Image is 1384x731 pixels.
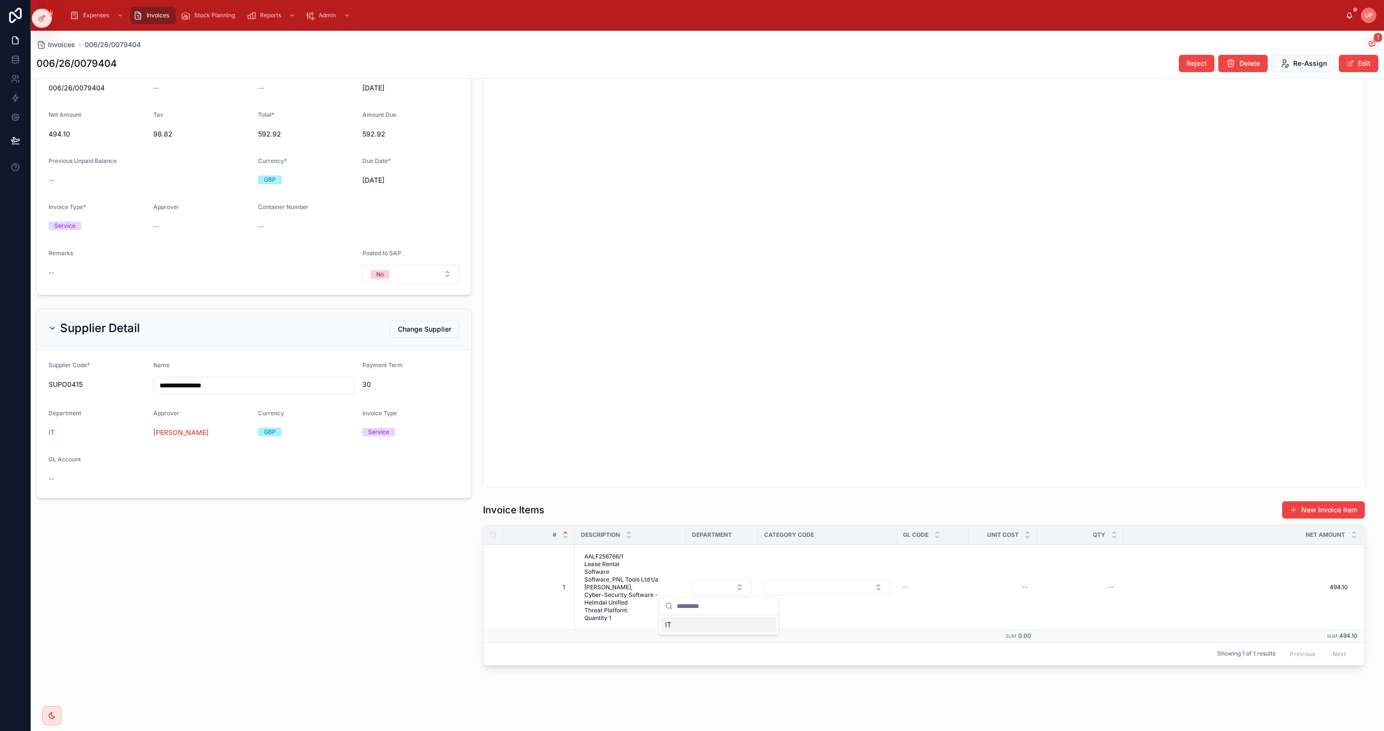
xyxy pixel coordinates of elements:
div: GBP [264,428,276,436]
span: Due Date* [362,157,391,164]
div: Suggestions [659,615,778,634]
span: 1 [1373,33,1383,42]
button: Select Button [692,579,752,595]
button: 1 [1366,38,1378,50]
span: Net Amount [49,111,81,118]
span: -- [153,222,159,231]
span: Change Supplier [398,324,451,334]
span: -- [258,83,264,93]
span: Supplier Code* [49,361,90,369]
span: Description [581,531,620,539]
span: Stock Planning [194,12,235,19]
span: 0.00 [1018,632,1031,639]
button: Edit [1339,55,1378,72]
a: Expenses [67,7,128,24]
button: New Invoice Item [1282,501,1365,519]
span: Payment Term [362,361,403,369]
span: Tax [153,111,163,118]
span: Net Amount [1306,531,1345,539]
span: Currency* [258,157,287,164]
a: 006/26/0079404 [85,40,141,50]
span: Approver [153,409,179,417]
span: Name [153,361,170,369]
span: -- [49,268,54,277]
span: Invoices [48,40,75,50]
span: GL Code [903,531,928,539]
button: Select Button [764,579,890,595]
span: Unit Cost [987,531,1019,539]
span: Admin [319,12,336,19]
span: Reject [1186,59,1207,68]
span: AALF256766/1 Lease Rental Software Software, PNL Tools Ltd t/a [PERSON_NAME], Cyber-Security Soft... [584,553,676,622]
span: 30 [362,380,459,389]
span: -- [153,83,159,93]
span: 006/26/0079404 [49,83,146,93]
button: Re-Assign [1272,55,1335,72]
span: 494.10 [1339,632,1358,639]
span: [DATE] [362,175,459,185]
span: Delete [1239,59,1260,68]
span: Total* [258,111,274,118]
span: -- [902,583,908,591]
span: 1 [518,583,565,591]
button: Select Button [362,265,459,283]
div: GBP [264,175,276,184]
span: -- [258,222,264,231]
button: Delete [1218,55,1268,72]
span: Department [49,409,81,417]
button: Reject [1179,55,1214,72]
a: Reports [244,7,300,24]
button: Change Supplier [390,321,459,338]
span: Approver [153,203,179,211]
span: Invoice Type* [49,203,86,211]
span: 494.10 [1128,583,1348,591]
div: Service [54,222,75,230]
span: Showing 1 of 1 results [1217,650,1275,657]
span: Invoice Type [362,409,397,417]
a: Stock Planning [178,7,242,24]
span: 592.92 [362,129,459,139]
span: Expenses [83,12,109,19]
div: No [376,270,384,279]
span: IT [665,620,671,630]
span: Invoices [147,12,169,19]
span: 592.92 [258,129,355,139]
div: -- [1022,583,1027,591]
span: Container Number [258,203,309,211]
div: -- [1108,583,1114,591]
span: Reports [260,12,281,19]
span: Currency [258,409,284,417]
span: [DATE] [362,83,459,93]
span: Re-Assign [1293,59,1327,68]
span: 98.82 [153,129,250,139]
small: Sum [1006,633,1016,639]
a: Invoices [130,7,176,24]
span: Remarks [49,249,73,257]
span: Qty [1093,531,1105,539]
a: Invoices [37,40,75,50]
span: -- [49,175,54,185]
span: UP [1365,12,1373,19]
span: Category Code [764,531,814,539]
h1: 006/26/0079404 [37,57,117,70]
div: Service [368,428,389,436]
span: Previous Unpaid Balance [49,157,117,164]
span: -- [49,474,54,483]
a: [PERSON_NAME] [153,428,209,437]
h2: Supplier Detail [60,321,140,336]
a: Admin [302,7,355,24]
span: Department [692,531,732,539]
span: # [553,531,556,539]
span: Posted to SAP [362,249,401,257]
h1: Invoice Items [483,503,544,517]
iframe: pdf-iframe [483,12,1364,487]
a: IT [49,428,55,437]
span: SUPO0415 [49,380,146,389]
div: scrollable content [62,5,1346,26]
span: Amount Due [362,111,396,118]
span: 494.10 [49,129,146,139]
